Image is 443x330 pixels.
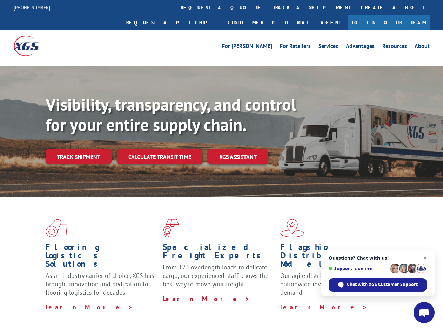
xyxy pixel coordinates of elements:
a: Services [318,43,338,51]
div: Chat with XGS Customer Support [329,278,427,292]
a: Advantages [346,43,375,51]
img: xgs-icon-flagship-distribution-model-red [280,219,304,237]
h1: Specialized Freight Experts [163,243,275,263]
a: Learn More > [163,295,250,303]
img: xgs-icon-focused-on-flooring-red [163,219,179,237]
span: Support is online [329,266,388,271]
a: Agent [314,15,348,30]
a: XGS ASSISTANT [208,149,268,164]
span: Close chat [421,254,429,262]
h1: Flooring Logistics Solutions [46,243,157,272]
a: Calculate transit time [117,149,202,164]
a: Resources [382,43,407,51]
a: Learn More > [280,303,368,311]
a: Customer Portal [222,15,314,30]
div: Open chat [414,302,435,323]
span: Chat with XGS Customer Support [347,281,418,288]
a: Track shipment [46,149,112,164]
a: Learn More > [46,303,133,311]
a: Request a pickup [121,15,222,30]
span: As an industry carrier of choice, XGS has brought innovation and dedication to flooring logistics... [46,272,154,296]
a: [PHONE_NUMBER] [14,4,50,11]
a: About [415,43,430,51]
span: Questions? Chat with us! [329,255,427,261]
p: From 123 overlength loads to delicate cargo, our experienced staff knows the best way to move you... [163,263,275,294]
img: xgs-icon-total-supply-chain-intelligence-red [46,219,67,237]
span: Our agile distribution network gives you nationwide inventory management on demand. [280,272,390,296]
a: For [PERSON_NAME] [222,43,272,51]
a: Join Our Team [348,15,430,30]
h1: Flagship Distribution Model [280,243,392,272]
b: Visibility, transparency, and control for your entire supply chain. [46,93,296,135]
a: For Retailers [280,43,311,51]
